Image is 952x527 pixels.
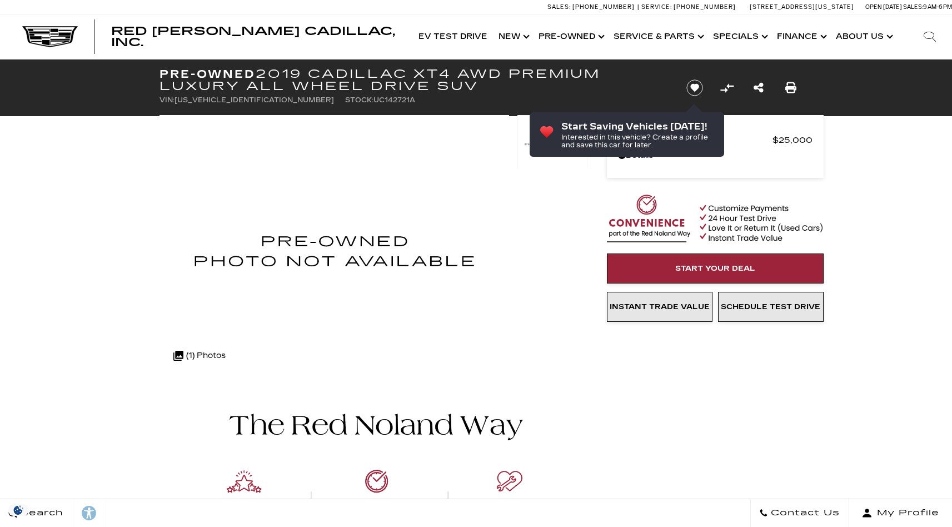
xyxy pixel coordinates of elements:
[719,79,735,96] button: Compare vehicle
[754,80,764,96] a: Share this Pre-Owned 2019 Cadillac XT4 AWD Premium Luxury All Wheel Drive SUV
[610,302,710,311] span: Instant Trade Value
[607,292,712,322] a: Instant Trade Value
[111,26,402,48] a: Red [PERSON_NAME] Cadillac, Inc.
[785,80,796,96] a: Print this Pre-Owned 2019 Cadillac XT4 AWD Premium Luxury All Wheel Drive SUV
[771,14,830,59] a: Finance
[608,14,707,59] a: Service & Parts
[6,504,31,516] section: Click to Open Cookie Consent Modal
[160,96,175,104] span: VIN:
[517,115,587,169] img: Used 2019 RADIANT SILVER METALLIC Cadillac AWD Premium Luxury image 1
[750,3,854,11] a: [STREET_ADDRESS][US_STATE]
[768,505,840,521] span: Contact Us
[674,3,736,11] span: [PHONE_NUMBER]
[547,3,571,11] span: Sales:
[160,115,509,385] img: Used 2019 RADIANT SILVER METALLIC Cadillac AWD Premium Luxury image 1
[111,24,395,49] span: Red [PERSON_NAME] Cadillac, Inc.
[618,148,813,163] a: Details
[160,67,256,81] strong: Pre-Owned
[903,3,923,11] span: Sales:
[682,79,707,97] button: Save vehicle
[618,132,772,148] span: Red [PERSON_NAME]
[547,4,637,10] a: Sales: [PHONE_NUMBER]
[373,96,415,104] span: UC142721A
[718,292,824,322] a: Schedule Test Drive
[345,96,373,104] span: Stock:
[849,499,952,527] button: Open user profile menu
[493,14,533,59] a: New
[168,342,231,369] div: (1) Photos
[675,264,755,273] span: Start Your Deal
[17,505,63,521] span: Search
[772,132,813,148] span: $25,000
[22,26,78,47] img: Cadillac Dark Logo with Cadillac White Text
[175,96,334,104] span: [US_VEHICLE_IDENTIFICATION_NUMBER]
[721,302,820,311] span: Schedule Test Drive
[830,14,896,59] a: About Us
[533,14,608,59] a: Pre-Owned
[637,4,739,10] a: Service: [PHONE_NUMBER]
[160,68,668,92] h1: 2019 Cadillac XT4 AWD Premium Luxury All Wheel Drive SUV
[750,499,849,527] a: Contact Us
[865,3,902,11] span: Open [DATE]
[413,14,493,59] a: EV Test Drive
[873,505,939,521] span: My Profile
[572,3,635,11] span: [PHONE_NUMBER]
[618,132,813,148] a: Red [PERSON_NAME] $25,000
[607,253,824,284] a: Start Your Deal
[6,504,31,516] img: Opt-Out Icon
[641,3,672,11] span: Service:
[923,3,952,11] span: 9 AM-6 PM
[707,14,771,59] a: Specials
